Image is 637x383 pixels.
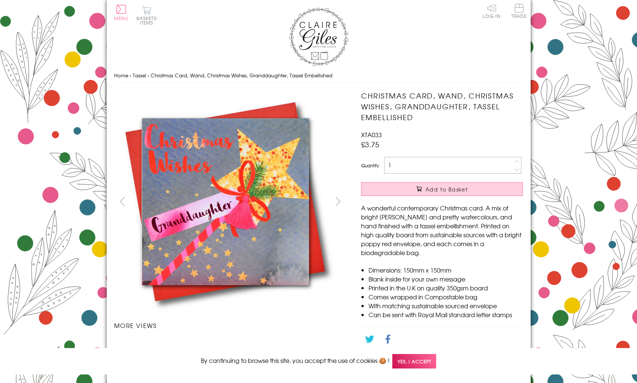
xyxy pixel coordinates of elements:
button: Basket0 items [136,6,157,25]
span: XTA033 [361,130,382,139]
li: Dimensions: 150mm x 150mm [369,265,523,274]
button: Menu [114,5,129,20]
li: Carousel Page 2 [172,337,230,354]
li: Printed in the U.K on quality 350gsm board [369,283,523,292]
span: › [148,72,149,79]
img: Christmas Card, Wand, Christmas Wishes, Granddaughter, Tassel Embellished [346,90,569,313]
span: 0 items [140,15,157,26]
span: £3.75 [361,139,379,149]
span: Christmas Card, Wand, Christmas Wishes, Granddaughter, Tassel Embellished [151,72,332,79]
img: Christmas Card, Wand, Christmas Wishes, Granddaughter, Tassel Embellished [114,90,337,313]
li: Carousel Page 3 [230,337,288,354]
span: Trade [511,4,527,18]
li: With matching sustainable sourced envelope [369,301,523,310]
h1: Christmas Card, Wand, Christmas Wishes, Granddaughter, Tassel Embellished [361,90,523,122]
a: Log In [483,4,501,18]
span: › [130,72,131,79]
a: Home [114,72,128,79]
a: Trade [511,4,527,20]
button: Add to Basket [361,182,523,196]
a: Tassel [133,72,146,79]
p: A wonderful contemporary Christmas card. A mix of bright [PERSON_NAME] and pretty watercolours, a... [361,203,523,257]
h3: More views [114,321,347,330]
li: Comes wrapped in Compostable bag [369,292,523,301]
img: Claire Giles Greetings Cards [289,7,348,66]
li: Carousel Page 4 [288,337,346,354]
label: Quantity [361,162,379,169]
li: Can be sent with Royal Mail standard letter stamps [369,310,523,319]
span: Add to Basket [425,186,468,193]
nav: breadcrumbs [114,68,523,83]
ul: Carousel Pagination [114,337,347,354]
li: Blank inside for your own message [369,274,523,283]
span: Menu [114,15,129,22]
button: prev [114,193,131,210]
button: next [329,193,346,210]
span: Yes, I accept [392,354,436,368]
li: Carousel Page 1 (Current Slide) [114,337,172,354]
